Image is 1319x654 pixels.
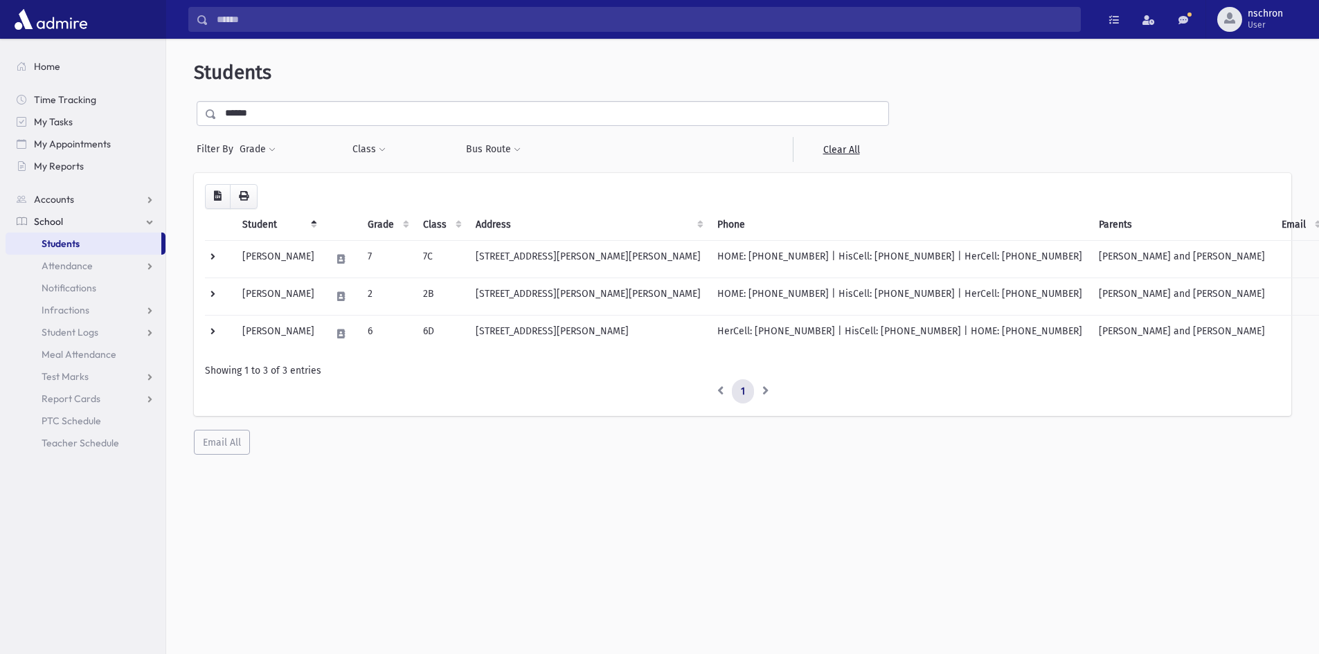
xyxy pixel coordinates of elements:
span: Students [42,237,80,250]
td: [STREET_ADDRESS][PERSON_NAME] [467,315,709,352]
th: Parents [1091,209,1273,241]
th: Phone [709,209,1091,241]
td: HOME: [PHONE_NUMBER] | HisCell: [PHONE_NUMBER] | HerCell: [PHONE_NUMBER] [709,278,1091,315]
th: Student: activate to sort column descending [234,209,323,241]
span: Teacher Schedule [42,437,119,449]
a: Infractions [6,299,165,321]
button: Print [230,184,258,209]
span: PTC Schedule [42,415,101,427]
td: [PERSON_NAME] and [PERSON_NAME] [1091,278,1273,315]
th: Class: activate to sort column ascending [415,209,467,241]
th: Address: activate to sort column ascending [467,209,709,241]
span: Time Tracking [34,93,96,106]
a: Clear All [793,137,889,162]
td: [PERSON_NAME] [234,278,323,315]
span: nschron [1248,8,1283,19]
a: Accounts [6,188,165,210]
div: Showing 1 to 3 of 3 entries [205,363,1280,378]
a: My Appointments [6,133,165,155]
a: Test Marks [6,365,165,388]
td: [PERSON_NAME] [234,240,323,278]
button: Class [352,137,386,162]
span: Meal Attendance [42,348,116,361]
td: 2B [415,278,467,315]
span: Students [194,61,271,84]
a: Time Tracking [6,89,165,111]
button: Grade [239,137,276,162]
a: Attendance [6,255,165,277]
span: School [34,215,63,228]
button: CSV [205,184,231,209]
a: Home [6,55,165,78]
span: My Appointments [34,138,111,150]
button: Email All [194,430,250,455]
a: Teacher Schedule [6,432,165,454]
span: My Tasks [34,116,73,128]
span: Infractions [42,304,89,316]
span: Accounts [34,193,74,206]
td: 6D [415,315,467,352]
span: Student Logs [42,326,98,338]
span: Notifications [42,282,96,294]
td: [PERSON_NAME] and [PERSON_NAME] [1091,315,1273,352]
td: 7C [415,240,467,278]
span: My Reports [34,160,84,172]
td: [STREET_ADDRESS][PERSON_NAME][PERSON_NAME] [467,240,709,278]
button: Bus Route [465,137,521,162]
td: 6 [359,315,415,352]
td: HOME: [PHONE_NUMBER] | HisCell: [PHONE_NUMBER] | HerCell: [PHONE_NUMBER] [709,240,1091,278]
a: Students [6,233,161,255]
a: PTC Schedule [6,410,165,432]
td: HerCell: [PHONE_NUMBER] | HisCell: [PHONE_NUMBER] | HOME: [PHONE_NUMBER] [709,315,1091,352]
td: [PERSON_NAME] and [PERSON_NAME] [1091,240,1273,278]
span: Attendance [42,260,93,272]
span: User [1248,19,1283,30]
td: 7 [359,240,415,278]
a: My Tasks [6,111,165,133]
span: Filter By [197,142,239,156]
input: Search [208,7,1080,32]
td: 2 [359,278,415,315]
img: AdmirePro [11,6,91,33]
th: Grade: activate to sort column ascending [359,209,415,241]
a: Notifications [6,277,165,299]
span: Report Cards [42,392,100,405]
a: Student Logs [6,321,165,343]
a: 1 [732,379,754,404]
a: Report Cards [6,388,165,410]
a: School [6,210,165,233]
td: [STREET_ADDRESS][PERSON_NAME][PERSON_NAME] [467,278,709,315]
td: [PERSON_NAME] [234,315,323,352]
a: My Reports [6,155,165,177]
span: Test Marks [42,370,89,383]
span: Home [34,60,60,73]
a: Meal Attendance [6,343,165,365]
